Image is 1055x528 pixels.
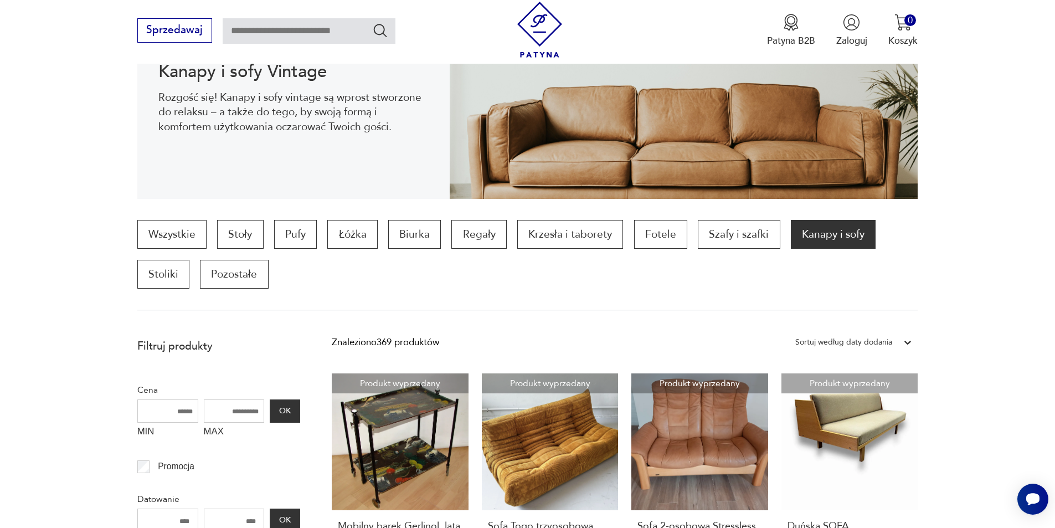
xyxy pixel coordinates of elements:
label: MIN [137,423,198,444]
a: Stoły [217,220,263,249]
button: Patyna B2B [767,14,815,47]
button: OK [270,399,300,423]
a: Biurka [388,220,441,249]
button: Szukaj [372,22,388,38]
p: Koszyk [888,34,918,47]
h1: Kanapy i sofy Vintage [158,64,428,80]
p: Datowanie [137,492,300,506]
button: 0Koszyk [888,14,918,47]
a: Regały [451,220,506,249]
label: MAX [204,423,265,444]
a: Pufy [274,220,317,249]
img: Patyna - sklep z meblami i dekoracjami vintage [512,2,568,58]
p: Filtruj produkty [137,339,300,353]
p: Cena [137,383,300,397]
p: Promocja [158,459,194,474]
a: Wszystkie [137,220,207,249]
a: Krzesła i taborety [517,220,623,249]
p: Rozgość się! Kanapy i sofy vintage są wprost stworzone do relaksu – a także do tego, by swoją for... [158,90,428,134]
a: Pozostałe [200,260,268,289]
a: Fotele [634,220,687,249]
p: Patyna B2B [767,34,815,47]
a: Łóżka [327,220,377,249]
button: Sprzedawaj [137,18,212,43]
div: Sortuj według daty dodania [795,335,892,350]
a: Szafy i szafki [698,220,780,249]
p: Zaloguj [836,34,867,47]
a: Sprzedawaj [137,27,212,35]
img: Ikona medalu [783,14,800,31]
img: Ikona koszyka [894,14,912,31]
div: 0 [904,14,916,26]
a: Stoliki [137,260,189,289]
div: Znaleziono 369 produktów [332,335,439,350]
img: Ikonka użytkownika [843,14,860,31]
iframe: Smartsupp widget button [1017,484,1048,515]
button: Zaloguj [836,14,867,47]
a: Kanapy i sofy [791,220,876,249]
a: Ikona medaluPatyna B2B [767,14,815,47]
